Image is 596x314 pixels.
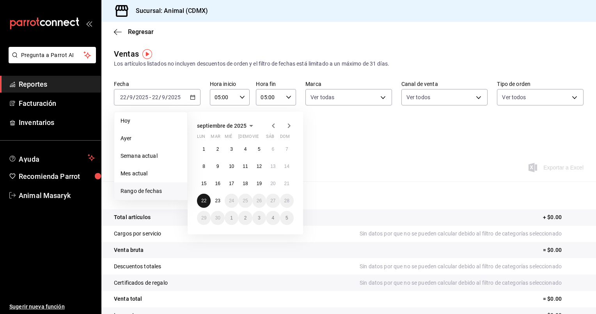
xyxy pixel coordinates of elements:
label: Tipo de orden [497,81,584,87]
abbr: 3 de septiembre de 2025 [230,146,233,152]
button: 22 de septiembre de 2025 [197,194,211,208]
abbr: 2 de septiembre de 2025 [216,146,219,152]
button: 4 de octubre de 2025 [266,211,280,225]
p: Sin datos por que no se pueden calcular debido al filtro de categorías seleccionado [360,279,584,287]
button: 27 de septiembre de 2025 [266,194,280,208]
input: ---- [168,94,181,100]
button: 5 de octubre de 2025 [280,211,294,225]
label: Marca [305,81,392,87]
span: Facturación [19,98,95,109]
abbr: 9 de septiembre de 2025 [216,164,219,169]
abbr: martes [211,134,220,142]
button: 18 de septiembre de 2025 [238,177,252,191]
button: 15 de septiembre de 2025 [197,177,211,191]
abbr: 30 de septiembre de 2025 [215,215,220,221]
p: Descuentos totales [114,262,161,271]
abbr: 28 de septiembre de 2025 [284,198,289,203]
abbr: 5 de septiembre de 2025 [258,146,261,152]
span: / [133,94,135,100]
abbr: 18 de septiembre de 2025 [243,181,248,186]
abbr: 4 de octubre de 2025 [271,215,274,221]
abbr: 10 de septiembre de 2025 [229,164,234,169]
abbr: 1 de octubre de 2025 [230,215,233,221]
span: Regresar [128,28,154,36]
input: -- [161,94,165,100]
span: / [159,94,161,100]
p: Sin datos por que no se pueden calcular debido al filtro de categorías seleccionado [360,230,584,238]
button: 30 de septiembre de 2025 [211,211,224,225]
span: Ver todas [310,93,334,101]
button: 16 de septiembre de 2025 [211,177,224,191]
label: Hora fin [256,81,296,87]
abbr: miércoles [225,134,232,142]
p: Sin datos por que no se pueden calcular debido al filtro de categorías seleccionado [360,262,584,271]
button: 8 de septiembre de 2025 [197,159,211,173]
abbr: domingo [280,134,290,142]
abbr: 17 de septiembre de 2025 [229,181,234,186]
button: 3 de octubre de 2025 [252,211,266,225]
abbr: viernes [252,134,259,142]
button: open_drawer_menu [86,20,92,27]
abbr: 29 de septiembre de 2025 [201,215,206,221]
input: ---- [135,94,149,100]
span: Ver todos [406,93,430,101]
button: 11 de septiembre de 2025 [238,159,252,173]
span: Mes actual [121,169,181,178]
span: Animal Masaryk [19,190,95,201]
p: Total artículos [114,213,151,221]
button: 10 de septiembre de 2025 [225,159,238,173]
input: -- [120,94,127,100]
button: 19 de septiembre de 2025 [252,177,266,191]
button: Regresar [114,28,154,36]
abbr: 6 de septiembre de 2025 [271,146,274,152]
img: Tooltip marker [142,49,152,59]
span: Ayer [121,134,181,143]
abbr: 27 de septiembre de 2025 [270,198,275,203]
button: 5 de septiembre de 2025 [252,142,266,156]
p: = $0.00 [543,295,584,303]
div: Ventas [114,48,139,60]
span: Ver todos [502,93,526,101]
abbr: 7 de septiembre de 2025 [286,146,288,152]
span: septiembre de 2025 [197,123,247,129]
span: Semana actual [121,152,181,160]
abbr: 21 de septiembre de 2025 [284,181,289,186]
span: Hoy [121,117,181,125]
button: 24 de septiembre de 2025 [225,194,238,208]
p: Resumen [114,191,584,200]
label: Canal de venta [401,81,488,87]
p: = $0.00 [543,246,584,254]
abbr: 12 de septiembre de 2025 [257,164,262,169]
button: septiembre de 2025 [197,121,256,130]
abbr: 22 de septiembre de 2025 [201,198,206,203]
p: Cargos por servicio [114,230,161,238]
abbr: 20 de septiembre de 2025 [270,181,275,186]
span: Sugerir nueva función [9,303,95,311]
span: Inventarios [19,117,95,128]
abbr: sábado [266,134,274,142]
button: Pregunta a Parrot AI [9,47,96,63]
abbr: lunes [197,134,205,142]
abbr: 26 de septiembre de 2025 [257,198,262,203]
button: 17 de septiembre de 2025 [225,177,238,191]
div: Los artículos listados no incluyen descuentos de orden y el filtro de fechas está limitado a un m... [114,60,584,68]
label: Hora inicio [210,81,250,87]
button: 28 de septiembre de 2025 [280,194,294,208]
span: / [127,94,129,100]
abbr: 5 de octubre de 2025 [286,215,288,221]
span: Recomienda Parrot [19,171,95,182]
span: Rango de fechas [121,187,181,195]
abbr: 4 de septiembre de 2025 [244,146,247,152]
input: -- [152,94,159,100]
button: 14 de septiembre de 2025 [280,159,294,173]
abbr: 13 de septiembre de 2025 [270,164,275,169]
button: 12 de septiembre de 2025 [252,159,266,173]
button: 4 de septiembre de 2025 [238,142,252,156]
abbr: 3 de octubre de 2025 [258,215,261,221]
span: - [149,94,151,100]
button: 6 de septiembre de 2025 [266,142,280,156]
abbr: 25 de septiembre de 2025 [243,198,248,203]
button: 29 de septiembre de 2025 [197,211,211,225]
abbr: 19 de septiembre de 2025 [257,181,262,186]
